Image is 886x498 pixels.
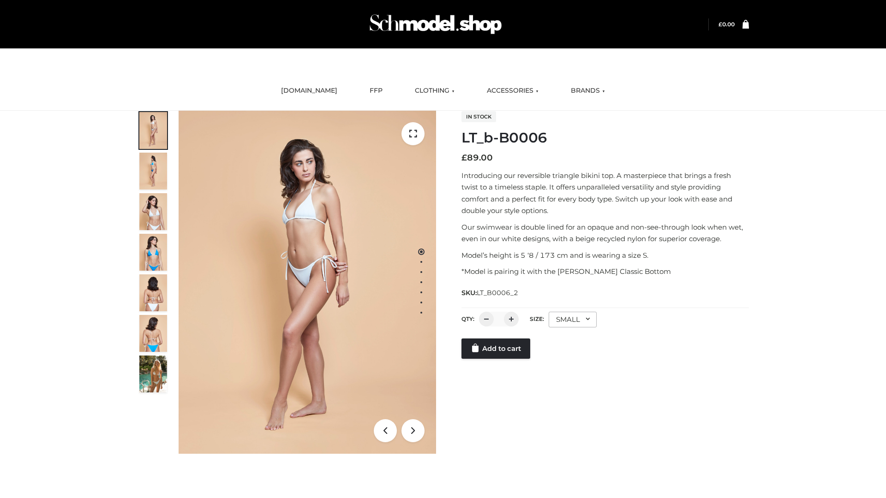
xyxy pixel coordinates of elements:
[461,338,530,359] a: Add to cart
[718,21,722,28] span: £
[477,289,518,297] span: LT_B0006_2
[461,249,749,261] p: Model’s height is 5 ‘8 / 173 cm and is wearing a size S.
[139,112,167,149] img: ArielClassicBikiniTop_CloudNine_AzureSky_OW114ECO_1-scaled.jpg
[179,111,436,454] img: LT_b-B0006
[274,81,344,101] a: [DOMAIN_NAME]
[461,266,749,278] p: *Model is pairing it with the [PERSON_NAME] Classic Bottom
[139,356,167,392] img: Arieltop_CloudNine_AzureSky2.jpg
[461,153,493,163] bdi: 89.00
[461,221,749,245] p: Our swimwear is double lined for an opaque and non-see-through look when wet, even in our white d...
[139,315,167,352] img: ArielClassicBikiniTop_CloudNine_AzureSky_OW114ECO_8-scaled.jpg
[530,315,544,322] label: Size:
[363,81,389,101] a: FFP
[139,153,167,190] img: ArielClassicBikiniTop_CloudNine_AzureSky_OW114ECO_2-scaled.jpg
[139,193,167,230] img: ArielClassicBikiniTop_CloudNine_AzureSky_OW114ECO_3-scaled.jpg
[718,21,735,28] a: £0.00
[461,315,474,322] label: QTY:
[461,287,519,298] span: SKU:
[366,6,505,42] img: Schmodel Admin 964
[718,21,735,28] bdi: 0.00
[139,274,167,311] img: ArielClassicBikiniTop_CloudNine_AzureSky_OW114ECO_7-scaled.jpg
[461,153,467,163] span: £
[139,234,167,271] img: ArielClassicBikiniTop_CloudNine_AzureSky_OW114ECO_4-scaled.jpg
[408,81,461,101] a: CLOTHING
[549,312,597,327] div: SMALL
[461,111,496,122] span: In stock
[461,170,749,217] p: Introducing our reversible triangle bikini top. A masterpiece that brings a fresh twist to a time...
[564,81,612,101] a: BRANDS
[461,130,749,146] h1: LT_b-B0006
[480,81,545,101] a: ACCESSORIES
